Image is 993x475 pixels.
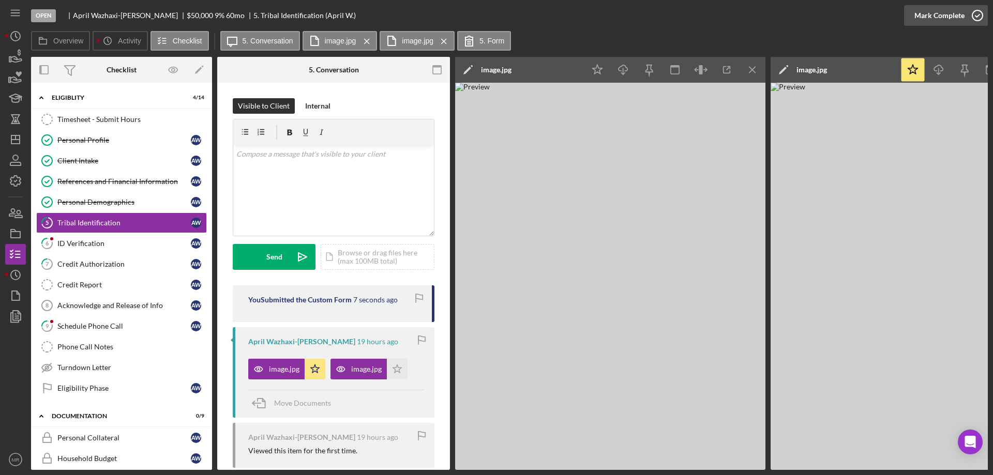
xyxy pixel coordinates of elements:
div: Visible to Client [238,98,290,114]
div: Tribal Identification [57,219,191,227]
div: Open Intercom Messenger [958,430,983,454]
label: 5. Form [479,37,504,45]
div: A W [191,433,201,443]
time: 2025-10-01 20:25 [357,433,398,441]
a: Timesheet - Submit Hours [36,109,207,130]
div: Send [266,244,282,270]
button: Send [233,244,315,270]
div: A W [191,156,201,166]
div: Personal Profile [57,136,191,144]
img: Preview [455,83,765,470]
a: 6ID VerificationAW [36,233,207,254]
div: A W [191,383,201,393]
tspan: 9 [46,323,49,329]
div: Open [31,9,56,22]
time: 2025-10-01 20:30 [357,338,398,346]
div: You Submitted the Custom Form [248,296,352,304]
button: Visible to Client [233,98,295,114]
div: A W [191,321,201,331]
a: 9Schedule Phone CallAW [36,316,207,336]
div: A W [191,259,201,269]
button: Checklist [151,31,209,51]
div: 5. Conversation [309,66,359,74]
button: 5. Form [457,31,511,51]
div: Turndown Letter [57,363,206,372]
button: Activity [93,31,147,51]
text: MR [12,457,20,463]
div: Credit Authorization [57,260,191,268]
a: References and Financial InformationAW [36,171,207,192]
a: Turndown Letter [36,357,207,378]
a: 8Acknowledge and Release of InfoAW [36,295,207,316]
time: 2025-10-02 15:16 [353,296,398,304]
span: Move Documents [274,399,331,407]
div: A W [191,218,201,228]
div: Mark Complete [914,5,965,26]
button: Overview [31,31,90,51]
div: A W [191,300,201,311]
a: Client IntakeAW [36,150,207,171]
div: Checklist [107,66,137,74]
tspan: 7 [46,261,49,267]
div: A W [191,135,201,145]
div: Acknowledge and Release of Info [57,301,191,310]
a: Personal ProfileAW [36,130,207,150]
a: 7Credit AuthorizationAW [36,254,207,274]
div: Personal Collateral [57,434,191,442]
button: image.jpg [303,31,378,51]
a: Phone Call Notes [36,336,207,357]
a: Household BudgetAW [36,448,207,469]
div: Eligibility Phase [57,384,191,392]
label: image.jpg [325,37,356,45]
label: 5. Conversation [243,37,293,45]
div: 60 mo [226,11,245,20]
a: Eligibility PhaseAW [36,378,207,399]
div: April Wazhaxi-[PERSON_NAME] [73,11,187,20]
button: Move Documents [248,390,341,416]
div: image.jpg [796,66,827,74]
div: Documentation [52,413,178,419]
div: 4 / 14 [186,95,204,101]
button: image.jpg [248,359,325,379]
div: ID Verification [57,239,191,248]
button: MR [5,449,26,470]
div: April Wazhaxi-[PERSON_NAME] [248,338,355,346]
button: Internal [300,98,336,114]
div: Schedule Phone Call [57,322,191,330]
div: Personal Demographics [57,198,191,206]
button: 5. Conversation [220,31,300,51]
div: Timesheet - Submit Hours [57,115,206,124]
div: A W [191,453,201,464]
div: April Wazhaxi-[PERSON_NAME] [248,433,355,441]
div: 5. Tribal Identification (April W.) [253,11,356,20]
div: Internal [305,98,330,114]
a: Personal CollateralAW [36,427,207,448]
a: 5Tribal IdentificationAW [36,212,207,233]
span: $50,000 [187,11,213,20]
div: image.jpg [481,66,511,74]
div: image.jpg [269,365,299,373]
div: A W [191,238,201,249]
tspan: 6 [46,240,49,247]
a: Personal DemographicsAW [36,192,207,212]
div: Phone Call Notes [57,343,206,351]
div: Eligiblity [52,95,178,101]
tspan: 8 [46,302,49,309]
div: References and Financial Information [57,177,191,186]
div: A W [191,176,201,187]
a: Credit ReportAW [36,274,207,295]
label: Overview [53,37,83,45]
button: image.jpg [380,31,455,51]
div: Credit Report [57,281,191,289]
div: A W [191,197,201,207]
label: Activity [118,37,141,45]
button: Mark Complete [904,5,988,26]
div: Viewed this item for the first time. [248,447,357,455]
label: Checklist [173,37,202,45]
label: image.jpg [402,37,433,45]
div: Client Intake [57,157,191,165]
div: 0 / 9 [186,413,204,419]
tspan: 5 [46,219,49,226]
div: 9 % [215,11,224,20]
div: image.jpg [351,365,382,373]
